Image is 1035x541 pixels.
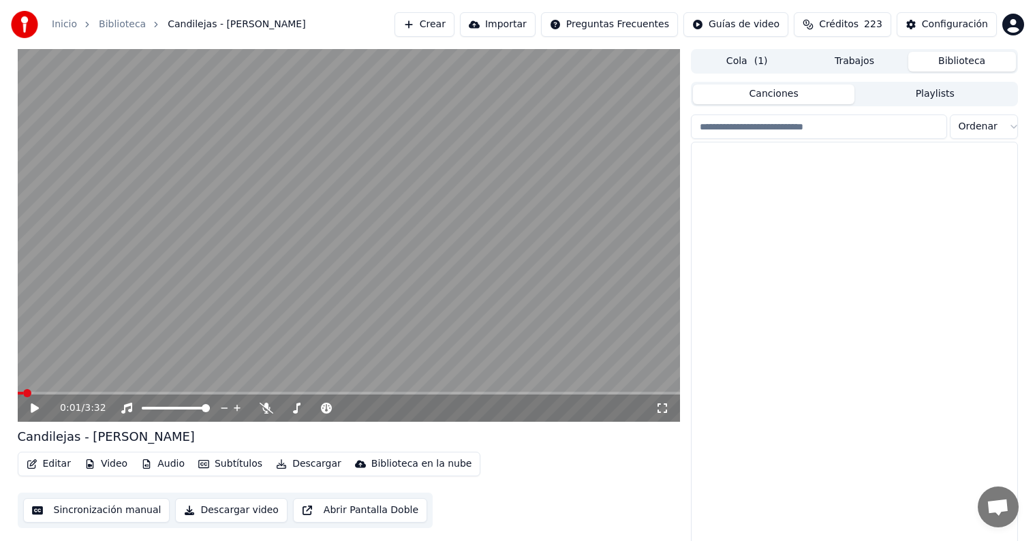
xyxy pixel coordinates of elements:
[136,454,190,474] button: Audio
[21,454,76,474] button: Editar
[794,12,891,37] button: Créditos223
[371,457,472,471] div: Biblioteca en la nube
[864,18,882,31] span: 223
[801,52,908,72] button: Trabajos
[293,498,427,523] button: Abrir Pantalla Doble
[18,427,195,446] div: Candilejas - [PERSON_NAME]
[754,55,768,68] span: ( 1 )
[693,52,801,72] button: Cola
[52,18,77,31] a: Inicio
[683,12,788,37] button: Guías de video
[175,498,287,523] button: Descargar video
[978,486,1019,527] div: Chat abierto
[395,12,454,37] button: Crear
[908,52,1016,72] button: Biblioteca
[60,401,81,415] span: 0:01
[99,18,146,31] a: Biblioteca
[84,401,106,415] span: 3:32
[819,18,859,31] span: Créditos
[460,12,536,37] button: Importar
[60,401,93,415] div: /
[193,454,268,474] button: Subtítulos
[168,18,306,31] span: Candilejas - [PERSON_NAME]
[11,11,38,38] img: youka
[854,84,1016,104] button: Playlists
[693,84,854,104] button: Canciones
[541,12,678,37] button: Preguntas Frecuentes
[23,498,170,523] button: Sincronización manual
[52,18,306,31] nav: breadcrumb
[959,120,998,134] span: Ordenar
[79,454,133,474] button: Video
[897,12,997,37] button: Configuración
[271,454,347,474] button: Descargar
[922,18,988,31] div: Configuración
